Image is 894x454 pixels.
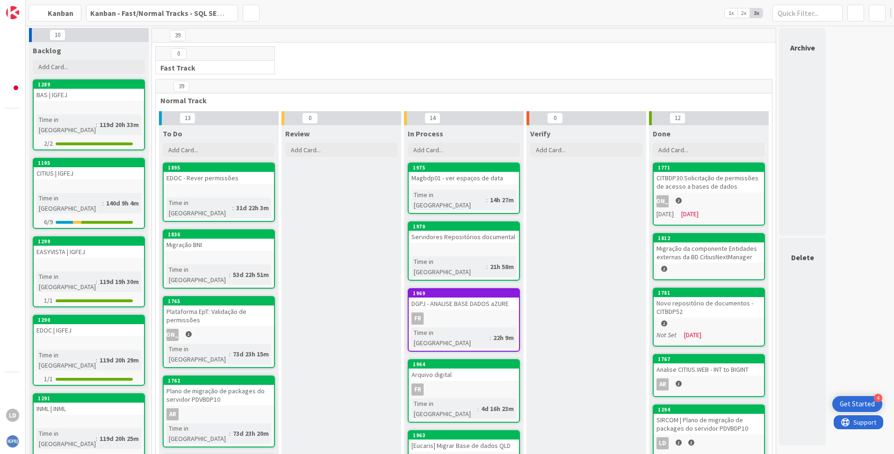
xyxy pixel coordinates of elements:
a: 1895EDOC - Rever permissõesTime in [GEOGRAPHIC_DATA]:31d 22h 3m [163,163,275,222]
div: Time in [GEOGRAPHIC_DATA] [166,344,229,364]
span: 1 [661,266,667,272]
span: : [96,433,97,444]
div: Time in [GEOGRAPHIC_DATA] [166,423,229,444]
div: 1781 [654,289,764,297]
div: Time in [GEOGRAPHIC_DATA] [36,271,96,292]
div: Time in [GEOGRAPHIC_DATA] [36,114,96,135]
div: Servidores Repositórios documental [409,231,519,243]
div: EDOC - Rever permissões [164,172,274,184]
span: 0 [171,48,187,59]
div: Time in [GEOGRAPHIC_DATA] [36,193,102,213]
div: 1765Plataforma EpT: Validação de permissões [164,297,274,326]
div: 1964Arquivo digital [409,360,519,381]
span: [DATE] [684,330,701,340]
div: 1291 [34,394,144,403]
div: Novo repositório de documentos - CITBDP52 [654,297,764,318]
span: Done [653,129,670,138]
span: Add Card... [291,146,321,154]
div: 4 [874,394,882,402]
a: 1970Servidores Repositórios documentalTime in [GEOGRAPHIC_DATA]:21h 58m [408,221,520,281]
span: 2x [737,8,750,18]
div: 73d 23h 20m [231,428,271,439]
div: 1771 [654,163,764,172]
div: 22h 9m [491,333,516,343]
a: 1812Migração da componente Entidades externas da BD CitiusNextManager1 [653,233,765,280]
div: 1195 [34,159,144,167]
div: AR [164,408,274,420]
div: AR [656,378,669,390]
span: 10 [50,29,65,41]
div: 1969 [409,289,519,298]
span: Backlog [33,46,61,55]
div: 140d 9h 4m [104,198,141,208]
div: 1289BAS | IGFEJ [34,80,144,101]
a: 1969DGPJ - ANALISE BASE DADOS aZUREFRTime in [GEOGRAPHIC_DATA]:22h 9m [408,288,520,352]
span: 6 / 9 [44,217,53,227]
div: 1975 [413,164,519,171]
div: 1 [654,266,764,274]
div: Time in [GEOGRAPHIC_DATA] [36,350,96,370]
div: Time in [GEOGRAPHIC_DATA] [36,428,96,449]
div: 1771 [658,164,764,171]
a: 1195CITIUS | IGFEJTime in [GEOGRAPHIC_DATA]:140d 9h 4m6/9 [33,158,145,229]
div: 119d 20h 25m [97,433,141,444]
span: 0 [547,113,563,124]
span: 0 [302,113,318,124]
div: 1963 [409,431,519,440]
div: Time in [GEOGRAPHIC_DATA] [411,190,486,210]
span: 2 / 2 [44,139,53,149]
div: 6/9 [34,216,144,228]
div: Migração da componente Entidades externas da BD CitiusNextManager [654,242,764,263]
div: [PERSON_NAME]1 [164,329,274,341]
span: : [486,195,488,205]
div: Archive [790,42,815,53]
span: 39 [173,81,189,92]
div: 1291INML | INML [34,394,144,415]
div: Plano de migração de packages do servidor PDVBDP10 [164,385,274,405]
span: 1 [676,381,682,387]
div: EASYVISTA | IGFEJ [34,246,144,258]
span: Kanban [48,7,73,19]
span: Verify [530,129,550,138]
div: 1290EDOC | IGFEJ [34,316,144,336]
img: Visit kanbanzone.com [6,6,19,19]
div: 1 [654,320,764,328]
div: 1970Servidores Repositórios documental [409,222,519,243]
div: 1767 [658,356,764,362]
a: 1767Analise CITIUS.WEB - INT to BIGINTAR1 [653,354,765,397]
span: : [102,198,104,208]
div: Get Started [840,399,875,409]
span: Add Card... [413,146,443,154]
div: 1836 [164,230,274,239]
div: 1289 [38,81,144,88]
span: : [229,270,231,280]
span: : [477,404,479,414]
div: LD [6,409,19,422]
span: 1 [661,320,667,326]
span: : [96,120,97,130]
div: Migração BNI [164,239,274,251]
a: 1290EDOC | IGFEJTime in [GEOGRAPHIC_DATA]:119d 20h 29m1/1 [33,315,145,386]
div: INML | INML [34,403,144,415]
div: 1895EDOC - Rever permissões [164,163,274,184]
div: Time in [GEOGRAPHIC_DATA] [411,327,490,348]
div: 1290 [34,316,144,324]
div: FR [409,383,519,396]
div: 1969DGPJ - ANALISE BASE DADOS aZURE [409,289,519,310]
a: 1289BAS | IGFEJTime in [GEOGRAPHIC_DATA]:119d 20h 33m2/2 [33,79,145,150]
span: 39 [170,30,186,41]
div: 1975Magbdp01 - ver espaços de data [409,163,519,184]
span: 1 / 1 [44,374,53,384]
div: 1963[Eucaris] Migrar Base de dados QLD [409,431,519,452]
div: 1767 [654,355,764,363]
div: 1970 [409,222,519,231]
span: Add Card... [658,146,688,154]
div: 2/2 [34,138,144,149]
div: 1895 [164,163,274,172]
span: : [486,262,488,272]
div: FR [411,383,424,396]
span: : [229,349,231,359]
span: 1x [725,8,737,18]
div: 1812Migração da componente Entidades externas da BD CitiusNextManager [654,234,764,263]
i: Not Set [656,331,677,339]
